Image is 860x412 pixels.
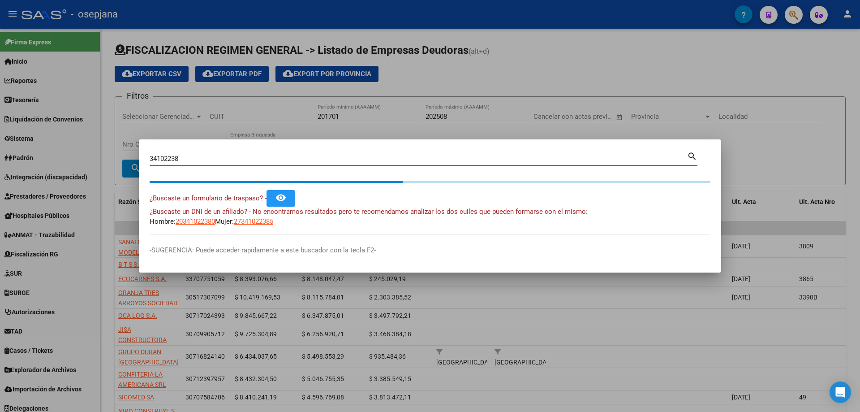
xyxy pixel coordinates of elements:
div: Hombre: Mujer: [150,207,710,227]
mat-icon: search [687,150,697,161]
span: ¿Buscaste un DNI de un afiliado? - No encontramos resultados pero te recomendamos analizar los do... [150,208,588,216]
div: Open Intercom Messenger [830,382,851,403]
span: 27341022385 [234,217,273,226]
span: 20341022380 [176,217,215,226]
span: ¿Buscaste un formulario de traspaso? - [150,194,267,202]
mat-icon: remove_red_eye [275,192,286,203]
p: -SUGERENCIA: Puede acceder rapidamente a este buscador con la tecla F2- [150,245,710,256]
